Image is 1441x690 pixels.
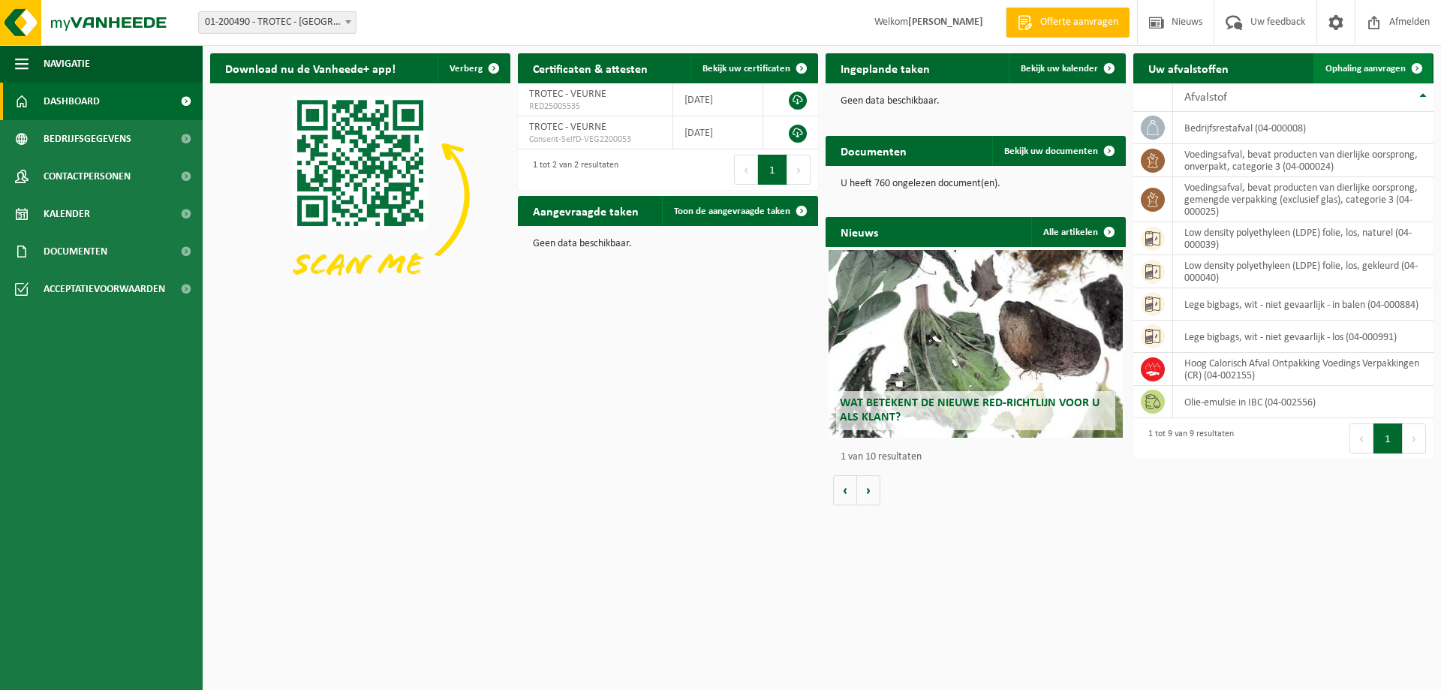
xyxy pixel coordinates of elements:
[1173,177,1433,222] td: voedingsafval, bevat producten van dierlijke oorsprong, gemengde verpakking (exclusief glas), cat...
[44,83,100,120] span: Dashboard
[826,53,945,83] h2: Ingeplande taken
[833,475,857,505] button: Vorige
[533,239,803,249] p: Geen data beschikbaar.
[758,155,787,185] button: 1
[1173,321,1433,353] td: lege bigbags, wit - niet gevaarlijk - los (04-000991)
[1004,146,1098,156] span: Bekijk uw documenten
[529,134,661,146] span: Consent-SelfD-VEG2200053
[1313,53,1432,83] a: Ophaling aanvragen
[1403,423,1426,453] button: Next
[1349,423,1373,453] button: Previous
[210,53,411,83] h2: Download nu de Vanheede+ app!
[518,53,663,83] h2: Certificaten & attesten
[44,158,131,195] span: Contactpersonen
[840,397,1100,423] span: Wat betekent de nieuwe RED-richtlijn voor u als klant?
[908,17,983,28] strong: [PERSON_NAME]
[1133,53,1244,83] h2: Uw afvalstoffen
[1006,8,1130,38] a: Offerte aanvragen
[1173,222,1433,255] td: low density polyethyleen (LDPE) folie, los, naturel (04-000039)
[529,89,606,100] span: TROTEC - VEURNE
[992,136,1124,166] a: Bekijk uw documenten
[826,136,922,165] h2: Documenten
[787,155,811,185] button: Next
[1173,288,1433,321] td: lege bigbags, wit - niet gevaarlijk - in balen (04-000884)
[198,11,356,34] span: 01-200490 - TROTEC - VEURNE
[829,250,1123,438] a: Wat betekent de nieuwe RED-richtlijn voor u als klant?
[841,452,1118,463] p: 1 van 10 resultaten
[1036,15,1122,30] span: Offerte aanvragen
[44,233,107,270] span: Documenten
[1325,64,1406,74] span: Ophaling aanvragen
[44,45,90,83] span: Navigatie
[210,83,510,309] img: Download de VHEPlus App
[438,53,509,83] button: Verberg
[525,153,618,186] div: 1 tot 2 van 2 resultaten
[450,64,483,74] span: Verberg
[841,96,1111,107] p: Geen data beschikbaar.
[199,12,356,33] span: 01-200490 - TROTEC - VEURNE
[44,195,90,233] span: Kalender
[1173,144,1433,177] td: voedingsafval, bevat producten van dierlijke oorsprong, onverpakt, categorie 3 (04-000024)
[529,122,606,133] span: TROTEC - VEURNE
[673,116,763,149] td: [DATE]
[662,196,817,226] a: Toon de aangevraagde taken
[734,155,758,185] button: Previous
[44,270,165,308] span: Acceptatievoorwaarden
[1141,422,1234,455] div: 1 tot 9 van 9 resultaten
[674,206,790,216] span: Toon de aangevraagde taken
[702,64,790,74] span: Bekijk uw certificaten
[1173,386,1433,418] td: olie-emulsie in IBC (04-002556)
[826,217,893,246] h2: Nieuws
[1009,53,1124,83] a: Bekijk uw kalender
[1021,64,1098,74] span: Bekijk uw kalender
[518,196,654,225] h2: Aangevraagde taken
[44,120,131,158] span: Bedrijfsgegevens
[690,53,817,83] a: Bekijk uw certificaten
[1173,255,1433,288] td: low density polyethyleen (LDPE) folie, los, gekleurd (04-000040)
[1173,112,1433,144] td: bedrijfsrestafval (04-000008)
[1031,217,1124,247] a: Alle artikelen
[673,83,763,116] td: [DATE]
[529,101,661,113] span: RED25005535
[1373,423,1403,453] button: 1
[841,179,1111,189] p: U heeft 760 ongelezen document(en).
[1184,92,1227,104] span: Afvalstof
[857,475,880,505] button: Volgende
[1173,353,1433,386] td: Hoog Calorisch Afval Ontpakking Voedings Verpakkingen (CR) (04-002155)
